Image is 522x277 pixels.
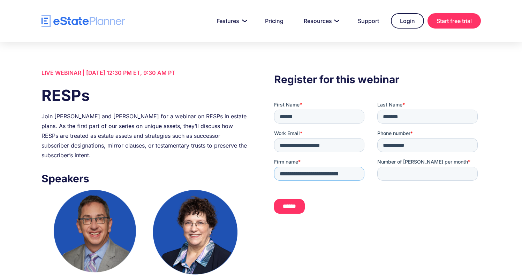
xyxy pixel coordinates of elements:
h3: Speakers [41,171,248,187]
h1: RESPs [41,85,248,106]
a: Features [208,14,253,28]
a: Start free trial [428,13,481,29]
iframe: Form 0 [274,101,481,234]
a: Resources [295,14,346,28]
h3: Register for this webinar [274,71,481,87]
div: Join [PERSON_NAME] and [PERSON_NAME] for a webinar on RESPs in estate plans. As the first part of... [41,111,248,160]
a: Login [391,13,424,29]
a: Pricing [257,14,292,28]
a: home [41,15,125,27]
div: LIVE WEBINAR | [DATE] 12:30 PM ET, 9:30 AM PT [41,68,248,78]
a: Support [349,14,387,28]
